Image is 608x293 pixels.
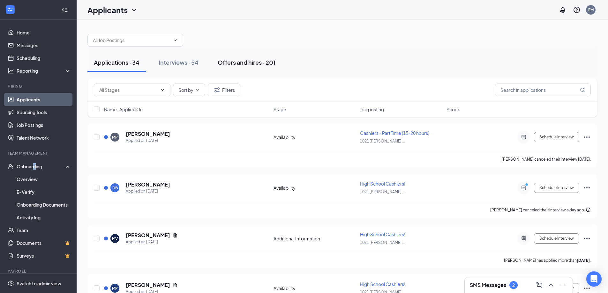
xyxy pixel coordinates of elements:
[360,181,405,187] span: High School Cashiers!
[8,68,14,74] svg: Analysis
[178,88,193,92] span: Sort by
[160,87,165,92] svg: ChevronDown
[126,181,170,188] h5: [PERSON_NAME]
[360,231,405,237] span: High School Cashiers!
[360,139,405,143] span: 1021 [PERSON_NAME] ...
[495,84,591,96] input: Search in applications
[559,6,567,14] svg: Notifications
[94,58,139,66] div: Applications · 34
[62,7,68,13] svg: Collapse
[583,284,591,292] svg: Ellipses
[17,173,71,186] a: Overview
[447,106,459,113] span: Score
[126,188,170,194] div: Applied on [DATE]
[546,280,556,290] button: ChevronUp
[104,106,143,113] span: Name · Applied On
[524,183,531,188] svg: PrimaryDot
[17,93,71,106] a: Applicants
[512,282,515,288] div: 2
[520,185,528,190] svg: ActiveChat
[586,207,591,212] svg: Info
[274,106,286,113] span: Stage
[583,235,591,242] svg: Ellipses
[126,130,170,137] h5: [PERSON_NAME]
[130,6,138,14] svg: ChevronDown
[208,84,240,96] button: Filter Filters
[360,130,429,136] span: Cashiers - Part Time (15-20 hours)
[274,285,356,291] div: Availability
[7,6,13,13] svg: WorkstreamLogo
[17,186,71,198] a: E-Verify
[173,38,178,43] svg: ChevronDown
[504,258,591,263] p: [PERSON_NAME] has applied more than .
[520,236,528,241] svg: ActiveChat
[573,6,581,14] svg: QuestionInfo
[17,249,71,262] a: SurveysCrown
[502,156,591,163] div: [PERSON_NAME] canceled their interview [DATE].
[173,282,178,288] svg: Document
[586,271,602,287] div: Open Intercom Messenger
[8,84,70,89] div: Hiring
[534,233,579,244] button: Schedule Interview
[559,281,566,289] svg: Minimize
[520,135,528,140] svg: ActiveChat
[470,282,506,289] h3: SMS Messages
[93,37,170,44] input: All Job Postings
[159,58,199,66] div: Interviews · 54
[536,281,543,289] svg: ComposeMessage
[580,87,585,92] svg: MagnifyingGlass
[126,137,170,144] div: Applied on [DATE]
[588,7,594,12] div: EM
[8,280,14,287] svg: Settings
[112,135,118,140] div: MP
[173,233,178,238] svg: Document
[583,133,591,141] svg: Ellipses
[274,185,356,191] div: Availability
[583,184,591,192] svg: Ellipses
[99,86,157,93] input: All Stages
[17,211,71,224] a: Activity log
[274,134,356,140] div: Availability
[112,286,118,291] div: MP
[17,237,71,249] a: DocumentsCrown
[17,26,71,39] a: Home
[17,106,71,119] a: Sourcing Tools
[112,185,118,191] div: DB
[490,207,591,213] div: [PERSON_NAME] canceled their interview a day ago.
[534,280,544,290] button: ComposeMessage
[360,240,405,245] span: 1021 [PERSON_NAME] ...
[360,106,384,113] span: Job posting
[112,236,118,241] div: MV
[195,87,200,92] svg: ChevronDown
[87,4,128,15] h1: Applicants
[274,235,356,242] div: Additional Information
[17,163,66,170] div: Onboarding
[547,281,555,289] svg: ChevronUp
[534,183,579,193] button: Schedule Interview
[17,224,71,237] a: Team
[17,39,71,52] a: Messages
[126,232,170,239] h5: [PERSON_NAME]
[8,163,14,170] svg: UserCheck
[17,280,61,287] div: Switch to admin view
[213,86,221,94] svg: Filter
[126,239,178,245] div: Applied on [DATE]
[8,150,70,156] div: Team Management
[17,119,71,131] a: Job Postings
[360,281,405,287] span: High School Cashiers!
[557,280,567,290] button: Minimize
[17,131,71,144] a: Talent Network
[577,258,590,263] b: [DATE]
[218,58,275,66] div: Offers and hires · 201
[126,282,170,289] h5: [PERSON_NAME]
[360,189,405,194] span: 1021 [PERSON_NAME] ...
[17,198,71,211] a: Onboarding Documents
[173,84,205,96] button: Sort byChevronDown
[17,52,71,64] a: Scheduling
[8,268,70,274] div: Payroll
[17,68,71,74] div: Reporting
[534,132,579,142] button: Schedule Interview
